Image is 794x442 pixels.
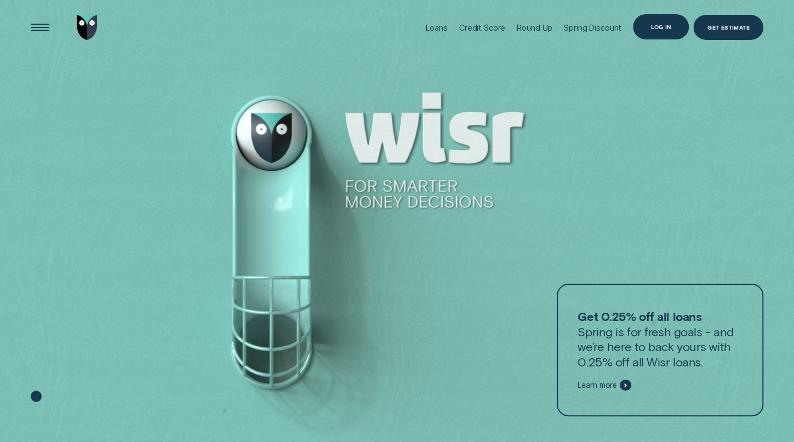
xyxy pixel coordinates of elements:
[557,284,763,416] a: Get 0.25% off all loansSpring is for fresh goals - and we’re here to back yours with 0.25% off al...
[425,23,447,32] div: Loans
[633,14,689,39] button: Log in
[578,381,617,390] span: Learn more
[578,309,701,323] strong: Get 0.25% off all loans
[651,25,671,30] div: Log in
[77,15,98,40] img: Wisr
[459,23,505,32] div: Credit Score
[564,23,621,32] div: Spring Discount
[578,309,742,369] p: Spring is for fresh goals - and we’re here to back yours with 0.25% off all Wisr loans.
[693,15,763,40] a: Get Estimate
[27,15,53,40] button: Open Menu
[517,23,552,32] div: Round Up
